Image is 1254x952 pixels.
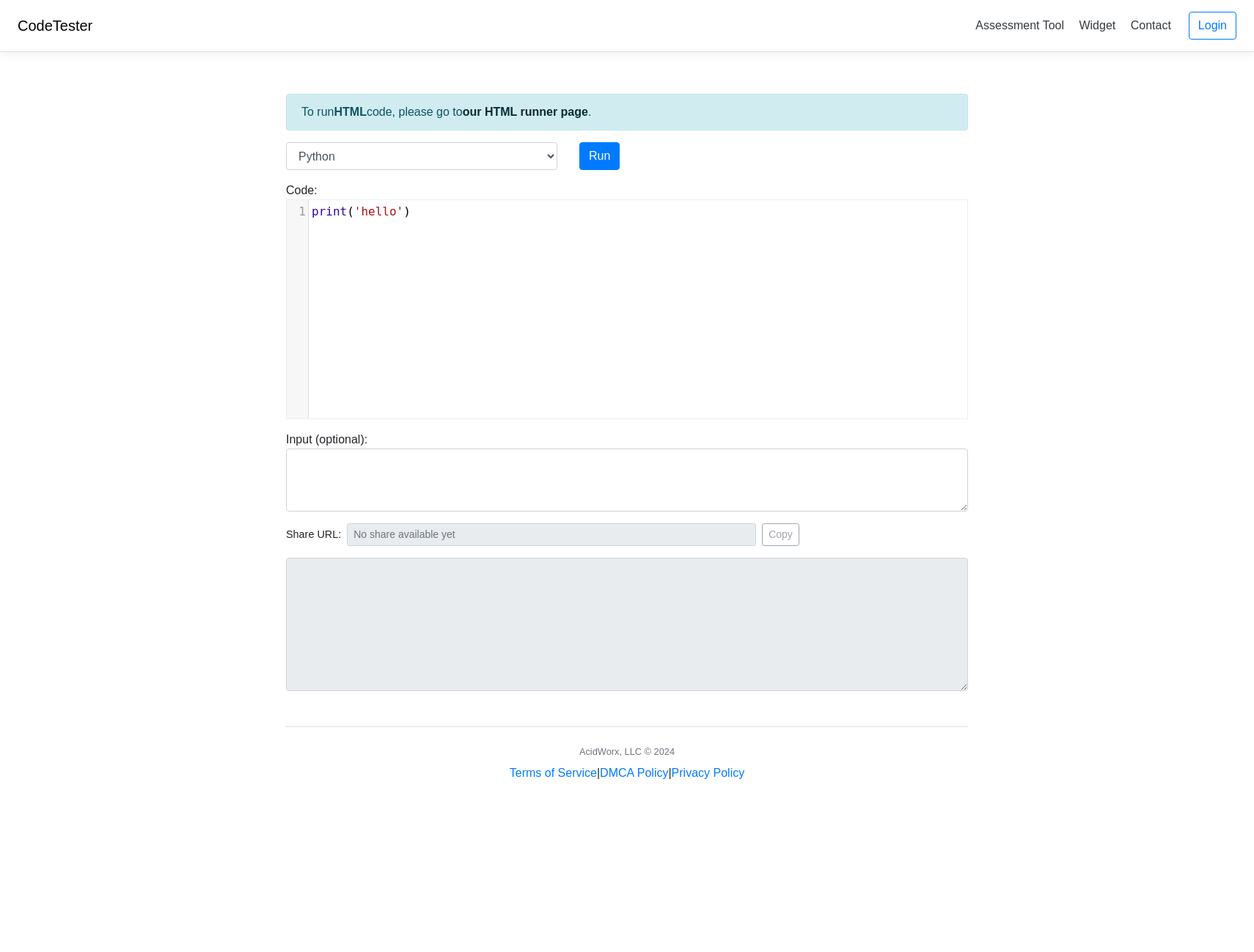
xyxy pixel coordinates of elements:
button: Run [579,142,620,170]
a: Terms of Service [510,767,597,779]
button: Copy [762,523,799,546]
a: our HTML runner page [463,106,588,118]
a: Login [1189,12,1236,40]
span: print [312,204,347,218]
span: 'hello' [354,204,403,218]
div: | | [510,764,744,782]
div: 1 [287,203,308,221]
input: No share available yet [347,523,756,546]
a: Privacy Policy [672,767,745,779]
span: Share URL: [286,527,341,543]
a: CodeTester [18,18,92,34]
div: AcidWorx, LLC © 2024 [579,745,675,759]
div: To run code, please go to . [286,94,968,130]
div: Input (optional): [275,431,979,512]
div: Code: [275,182,979,419]
a: Widget [1073,13,1121,37]
span: ( ) [312,204,411,218]
a: Assessment Tool [969,13,1070,37]
strong: HTML [334,106,366,118]
a: DMCA Policy [600,767,668,779]
a: Contact [1125,13,1177,37]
